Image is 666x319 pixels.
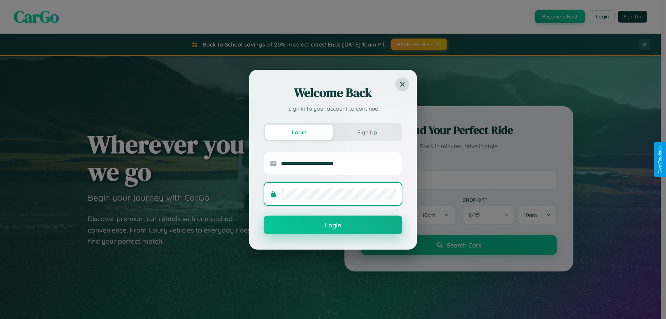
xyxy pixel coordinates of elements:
[264,84,402,101] h2: Welcome Back
[264,104,402,113] p: Sign in to your account to continue
[264,216,402,234] button: Login
[265,125,333,140] button: Login
[658,145,663,174] div: Give Feedback
[333,125,401,140] button: Sign Up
